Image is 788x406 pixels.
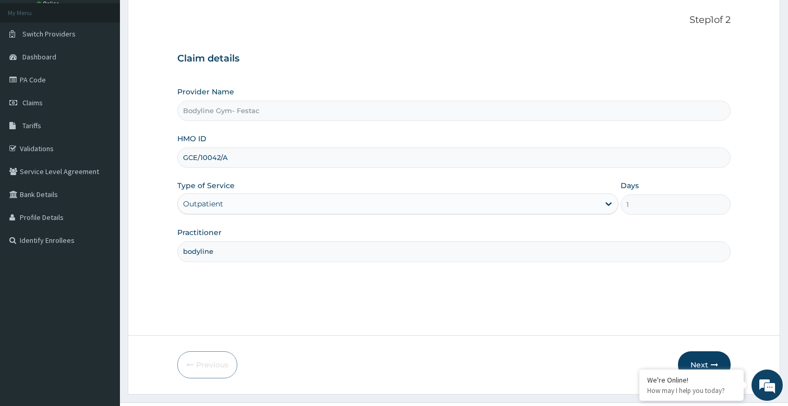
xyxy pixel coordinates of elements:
textarea: Type your message and hit 'Enter' [5,285,199,321]
h3: Claim details [177,53,731,65]
p: How may I help you today? [647,386,736,395]
div: We're Online! [647,375,736,385]
span: Tariffs [22,121,41,130]
p: Step 1 of 2 [177,15,731,26]
span: Claims [22,98,43,107]
div: Chat with us now [54,58,175,72]
label: HMO ID [177,133,207,144]
label: Provider Name [177,87,234,97]
button: Next [678,351,731,378]
input: Enter HMO ID [177,147,731,168]
label: Days [621,180,639,191]
button: Previous [177,351,237,378]
input: Enter Name [177,241,731,262]
span: Dashboard [22,52,56,61]
span: Switch Providers [22,29,76,39]
span: We're online! [60,131,144,237]
div: Minimize live chat window [171,5,196,30]
label: Type of Service [177,180,235,191]
img: d_794563401_company_1708531726252_794563401 [19,52,42,78]
label: Practitioner [177,227,222,238]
